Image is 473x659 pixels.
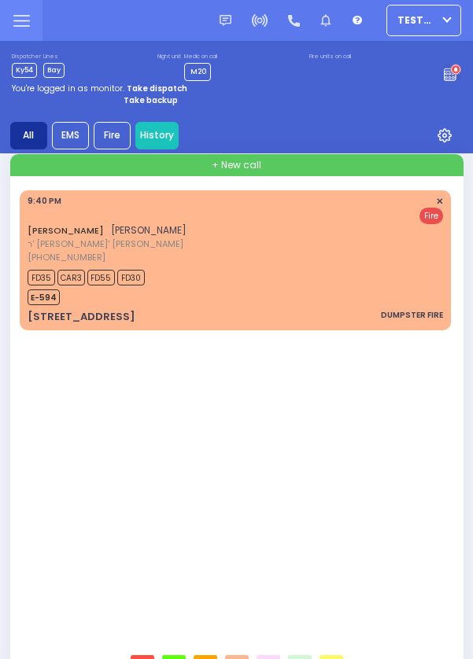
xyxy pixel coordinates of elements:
div: DUMPSTER FIRE [381,309,443,321]
span: ר' [PERSON_NAME]' [PERSON_NAME] [28,237,187,251]
button: TestUser1 [386,5,461,36]
span: CAR3 [57,270,85,285]
strong: Take backup [124,94,178,106]
span: M20 [190,66,206,75]
span: + New call [212,158,261,172]
label: Lines [43,53,65,61]
img: message.svg [220,15,231,27]
label: Dispatcher [12,53,41,61]
a: [PERSON_NAME] [28,224,104,237]
div: EMS [52,122,89,149]
a: History [135,122,179,149]
div: [STREET_ADDRESS] [28,309,135,325]
span: E-594 [28,289,60,305]
label: Fire units on call [309,53,351,61]
span: FD55 [87,270,115,285]
label: Medic on call [184,53,217,61]
span: 9:40 PM [28,195,61,207]
div: All [10,122,47,149]
span: ✕ [436,195,443,208]
span: [PHONE_NUMBER] [28,251,105,263]
span: FD35 [28,270,55,285]
span: Ky54 [12,63,37,78]
span: Bay [43,63,65,78]
div: Fire [94,122,131,149]
label: Night unit [157,53,181,61]
strong: Take dispatch [127,83,187,94]
span: You're logged in as monitor. [12,83,124,94]
span: Fire [419,208,443,224]
span: TestUser1 [397,13,438,28]
span: [PERSON_NAME] [111,223,187,237]
span: FD30 [117,270,145,285]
